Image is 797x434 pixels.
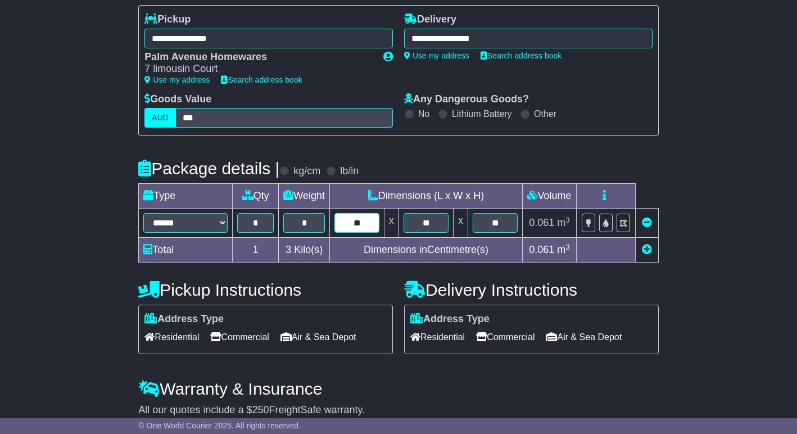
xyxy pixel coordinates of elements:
[557,244,570,255] span: m
[138,379,658,398] h4: Warranty & Insurance
[221,75,302,84] a: Search address book
[279,184,330,209] td: Weight
[144,108,176,128] label: AUD
[452,108,512,119] label: Lithium Battery
[280,328,356,346] span: Air & Sea Depot
[138,281,393,299] h4: Pickup Instructions
[340,165,359,178] label: lb/in
[252,404,269,415] span: 250
[138,421,301,430] span: © One World Courier 2025. All rights reserved.
[330,238,523,263] td: Dimensions in Centimetre(s)
[138,404,658,417] div: All our quotes include a $ FreightSafe warranty.
[404,51,469,60] a: Use my address
[481,51,561,60] a: Search address book
[546,328,622,346] span: Air & Sea Depot
[279,238,330,263] td: Kilo(s)
[144,13,191,26] label: Pickup
[139,238,233,263] td: Total
[565,216,570,224] sup: 3
[418,108,429,119] label: No
[233,184,279,209] td: Qty
[293,165,320,178] label: kg/cm
[529,217,554,228] span: 0.061
[210,328,269,346] span: Commercial
[565,243,570,251] sup: 3
[144,51,372,64] div: Palm Avenue Homewares
[144,93,211,106] label: Goods Value
[529,244,554,255] span: 0.061
[454,209,468,238] td: x
[476,328,535,346] span: Commercial
[144,63,372,75] div: 7 limousin Court
[138,159,279,178] h4: Package details |
[144,328,199,346] span: Residential
[410,313,490,325] label: Address Type
[404,281,659,299] h4: Delivery Instructions
[404,13,456,26] label: Delivery
[534,108,556,119] label: Other
[410,328,465,346] span: Residential
[330,184,523,209] td: Dimensions (L x W x H)
[286,244,291,255] span: 3
[404,93,529,106] label: Any Dangerous Goods?
[144,75,210,84] a: Use my address
[139,184,233,209] td: Type
[557,217,570,228] span: m
[144,313,224,325] label: Address Type
[233,238,279,263] td: 1
[642,217,652,228] a: Remove this item
[642,244,652,255] a: Add new item
[523,184,577,209] td: Volume
[384,209,399,238] td: x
